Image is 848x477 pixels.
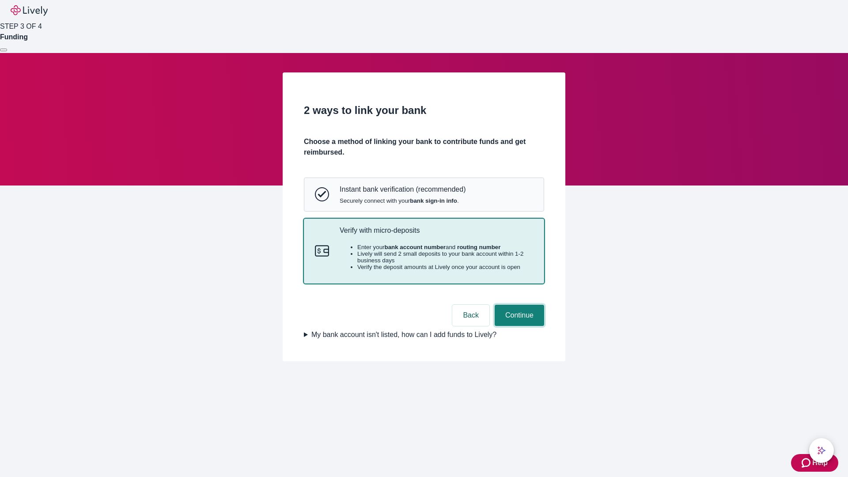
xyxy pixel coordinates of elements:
button: Instant bank verificationInstant bank verification (recommended)Securely connect with yourbank si... [304,178,544,211]
button: Continue [495,305,544,326]
p: Verify with micro-deposits [340,226,533,235]
h4: Choose a method of linking your bank to contribute funds and get reimbursed. [304,136,544,158]
button: Micro-depositsVerify with micro-depositsEnter yourbank account numberand routing numberLively wil... [304,219,544,284]
strong: bank account number [385,244,446,250]
svg: Zendesk support icon [802,458,812,468]
span: Securely connect with your . [340,197,466,204]
p: Instant bank verification (recommended) [340,185,466,193]
button: Back [452,305,489,326]
h2: 2 ways to link your bank [304,102,544,118]
span: Help [812,458,828,468]
svg: Instant bank verification [315,187,329,201]
strong: bank sign-in info [410,197,457,204]
strong: routing number [457,244,500,250]
button: Zendesk support iconHelp [791,454,838,472]
li: Verify the deposit amounts at Lively once your account is open [357,264,533,270]
svg: Lively AI Assistant [817,446,826,455]
li: Enter your and [357,244,533,250]
li: Lively will send 2 small deposits to your bank account within 1-2 business days [357,250,533,264]
button: chat [809,438,834,463]
img: Lively [11,5,48,16]
svg: Micro-deposits [315,244,329,258]
summary: My bank account isn't listed, how can I add funds to Lively? [304,329,544,340]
